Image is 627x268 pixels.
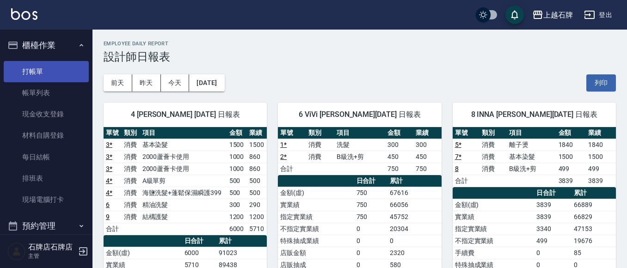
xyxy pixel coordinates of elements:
th: 業績 [413,127,442,139]
td: 消費 [122,163,140,175]
button: [DATE] [189,74,224,91]
td: 1500 [556,151,586,163]
td: 66829 [572,211,616,223]
table: a dense table [453,127,616,187]
td: 精油洗髮 [140,199,227,211]
td: 0 [354,247,387,259]
button: 櫃檯作業 [4,33,89,57]
td: 6000 [227,223,247,235]
th: 累計 [387,175,442,187]
td: 實業績 [278,199,354,211]
td: 手續費 [453,247,535,259]
td: 1000 [227,163,247,175]
td: 金額(虛) [278,187,354,199]
td: 0 [354,223,387,235]
td: 66056 [387,199,442,211]
a: 6 [106,201,110,208]
h5: 石牌店石牌店 [28,243,75,252]
td: 67616 [387,187,442,199]
td: 2000蘆薈卡使用 [140,163,227,175]
a: 帳單列表 [4,82,89,104]
td: A級單剪 [140,175,227,187]
td: 1500 [227,139,247,151]
th: 單號 [453,127,480,139]
td: 合計 [453,175,480,187]
td: 750 [354,187,387,199]
p: 主管 [28,252,75,260]
td: 洗髮 [334,139,385,151]
td: 指定實業績 [278,211,354,223]
td: 750 [385,163,413,175]
th: 類別 [479,127,507,139]
td: 海鹽洗髮+蓬鬆保濕瞬護399 [140,187,227,199]
td: 450 [413,151,442,163]
th: 累計 [216,235,267,247]
td: 結構護髮 [140,211,227,223]
td: 消費 [122,187,140,199]
td: 1000 [227,151,247,163]
td: 300 [385,139,413,151]
td: 450 [385,151,413,163]
td: 特殊抽成業績 [278,235,354,247]
th: 單號 [278,127,306,139]
td: 消費 [122,199,140,211]
td: 0 [387,235,442,247]
td: 消費 [122,151,140,163]
td: 消費 [479,163,507,175]
td: 合計 [278,163,306,175]
span: 8 INNA [PERSON_NAME][DATE] 日報表 [464,110,605,119]
button: save [505,6,524,24]
td: 750 [354,199,387,211]
th: 業績 [586,127,616,139]
td: 1500 [586,151,616,163]
td: 金額(虛) [453,199,535,211]
td: 499 [534,235,572,247]
span: 4 [PERSON_NAME] [DATE] 日報表 [115,110,256,119]
button: 今天 [161,74,190,91]
td: 500 [247,175,267,187]
td: 2000蘆薈卡使用 [140,151,227,163]
td: 66889 [572,199,616,211]
td: 3839 [586,175,616,187]
td: 1840 [556,139,586,151]
th: 金額 [227,127,247,139]
td: 499 [556,163,586,175]
td: 500 [227,187,247,199]
td: 消費 [479,151,507,163]
td: 47153 [572,223,616,235]
td: 消費 [122,139,140,151]
button: 上越石牌 [529,6,577,24]
button: 預約管理 [4,214,89,238]
td: 消費 [122,211,140,223]
th: 日合計 [182,235,217,247]
th: 累計 [572,187,616,199]
td: 3839 [534,199,572,211]
td: 2320 [387,247,442,259]
h3: 設計師日報表 [104,50,616,63]
td: 消費 [306,151,334,163]
td: 基本染髮 [140,139,227,151]
td: 3839 [556,175,586,187]
th: 項目 [140,127,227,139]
td: 1840 [586,139,616,151]
button: 前天 [104,74,132,91]
td: 指定實業績 [453,223,535,235]
td: 實業績 [453,211,535,223]
th: 金額 [556,127,586,139]
th: 日合計 [534,187,572,199]
td: 300 [227,199,247,211]
button: 列印 [586,74,616,91]
td: 離子燙 [507,139,556,151]
td: 5710 [247,223,267,235]
td: 499 [586,163,616,175]
td: 金額(虛) [104,247,182,259]
th: 類別 [122,127,140,139]
a: 現金收支登錄 [4,104,89,125]
th: 金額 [385,127,413,139]
td: 1200 [247,211,267,223]
td: 消費 [306,139,334,151]
span: 6 ViVi [PERSON_NAME][DATE] 日報表 [289,110,430,119]
h2: Employee Daily Report [104,41,616,47]
th: 項目 [507,127,556,139]
td: 3340 [534,223,572,235]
